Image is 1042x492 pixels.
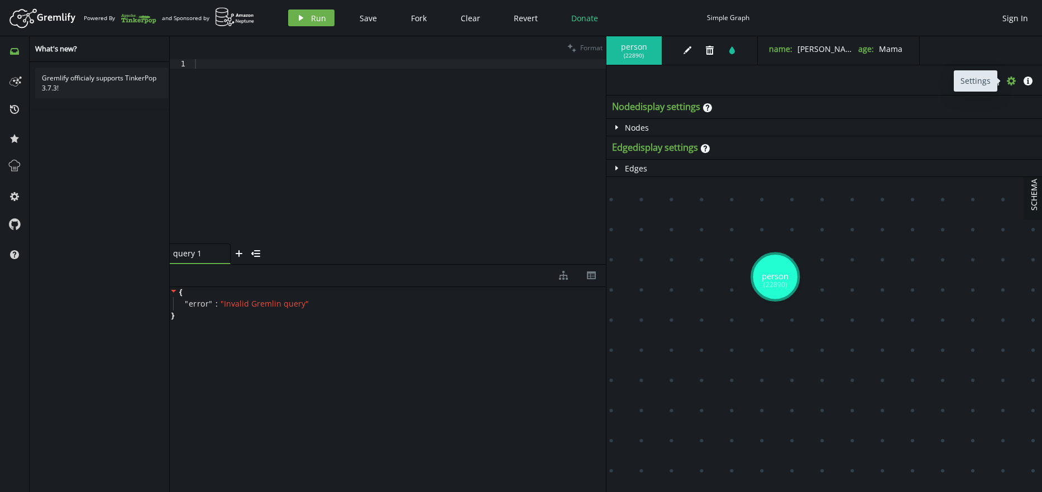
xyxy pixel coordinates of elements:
[215,7,255,27] img: AWS Neptune
[769,44,792,54] label: name :
[170,59,193,69] div: 1
[606,119,654,136] button: Nodes
[763,280,787,289] tspan: (22890)
[351,9,385,26] button: Save
[179,287,182,297] span: {
[997,9,1034,26] button: Sign In
[505,9,546,26] button: Revert
[311,13,326,23] span: Run
[858,44,874,54] label: age :
[185,298,189,309] span: "
[625,163,647,174] span: Edges
[612,142,698,154] h3: Edge display settings
[288,9,334,26] button: Run
[221,298,309,309] span: " Invalid Gremlin query "
[618,42,651,52] span: person
[514,13,538,23] span: Revert
[452,9,489,26] button: Clear
[612,101,700,113] h3: Node display settings
[189,299,209,309] span: error
[170,311,174,321] span: }
[35,68,168,98] div: Gremlify officialy supports TinkerPop 3.7.3!
[209,298,213,309] span: "
[762,270,788,281] tspan: person
[580,43,603,52] span: Format
[564,36,606,59] button: Format
[1002,13,1028,23] span: Sign In
[402,9,436,26] button: Fork
[1029,179,1039,211] span: SCHEMA
[879,44,902,54] span: Mama
[624,52,644,59] span: ( 22890 )
[360,13,377,23] span: Save
[411,13,427,23] span: Fork
[162,7,255,28] div: and Sponsored by
[954,70,997,92] div: Settings
[707,13,749,22] div: Simple Graph
[216,299,218,309] span: :
[84,8,156,28] div: Powered By
[563,9,606,26] button: Donate
[35,44,77,54] span: What's new?
[625,122,649,133] span: Nodes
[797,44,860,54] span: [PERSON_NAME]
[461,13,480,23] span: Clear
[173,249,218,259] span: query 1
[571,13,598,23] span: Donate
[606,160,653,176] button: Edges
